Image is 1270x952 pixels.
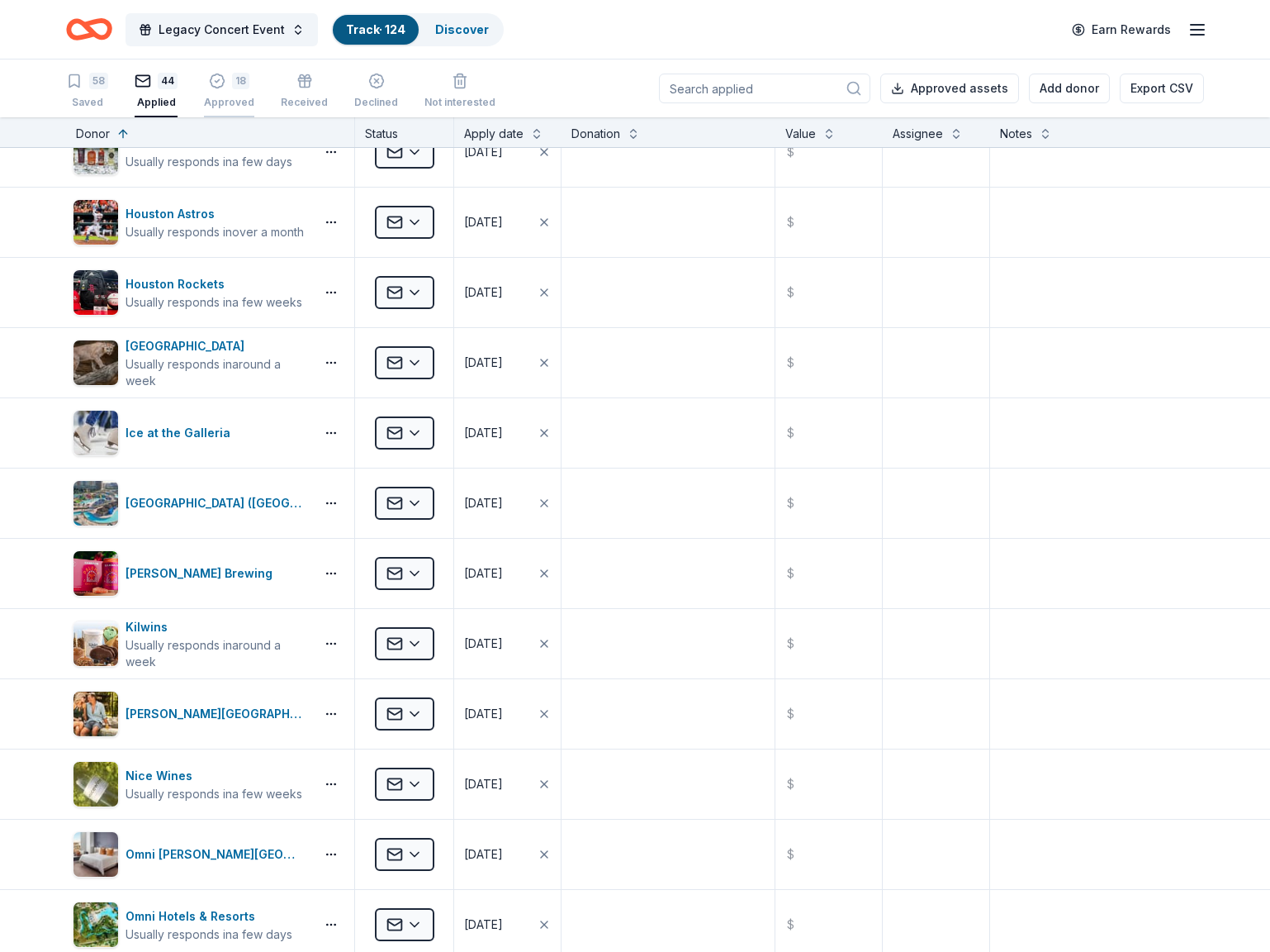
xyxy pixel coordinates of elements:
button: Declined [354,66,398,117]
img: Image for Omni Hotels & Resorts [73,902,118,947]
div: Donor [76,124,110,144]
div: Usually responds in a few weeks [126,294,302,311]
button: [DATE] [454,188,561,257]
input: Search applied [659,74,870,103]
div: [PERSON_NAME][GEOGRAPHIC_DATA] [126,704,308,724]
a: Earn Rewards [1062,15,1181,45]
div: [DATE] [464,353,503,373]
img: Image for Omni Barton Creek Resort & Spa [73,832,118,877]
button: [DATE] [454,679,561,749]
button: Image for La Cantera Resort & Spa[PERSON_NAME][GEOGRAPHIC_DATA] [73,691,308,737]
div: Usually responds in around a week [126,637,308,670]
a: Track· 124 [346,22,405,36]
div: Ice at the Galleria [126,423,237,443]
div: Apply date [464,124,524,144]
div: Omni [PERSON_NAME][GEOGRAPHIC_DATA] [126,845,308,864]
button: [DATE] [454,328,561,397]
button: [DATE] [454,820,561,889]
div: Value [785,124,816,144]
button: Image for Ice at the GalleriaIce at the Galleria [73,410,308,456]
div: Usually responds in around a week [126,356,308,389]
div: Saved [66,96,108,109]
div: Kilwins [126,617,308,637]
div: Donation [571,124,620,144]
a: Discover [435,22,489,36]
button: Image for Omni Hotels & ResortsOmni Hotels & ResortsUsually responds ina few days [73,902,308,948]
div: 18 [232,73,249,89]
button: 44Applied [135,66,178,117]
span: Legacy Concert Event [159,20,285,40]
button: [DATE] [454,398,561,468]
div: 44 [158,73,178,89]
div: [DATE] [464,423,503,443]
div: [DATE] [464,142,503,162]
img: Image for Houston Astros [73,200,118,245]
div: [DATE] [464,774,503,794]
div: [DATE] [464,915,503,935]
div: Houston Astros [126,204,304,224]
div: Applied [135,96,178,109]
button: [DATE] [454,539,561,608]
div: [DATE] [464,212,503,232]
div: Declined [354,96,398,109]
img: Image for La Cantera Resort & Spa [73,692,118,736]
button: 18Approved [204,66,254,117]
button: [DATE] [454,258,561,327]
button: [DATE] [454,750,561,819]
div: Usually responds in a few weeks [126,786,302,802]
div: [DATE] [464,704,503,724]
button: Track· 124Discover [331,13,504,46]
div: Received [281,96,328,109]
a: Home [66,10,112,49]
img: Image for Houston Zoo [73,340,118,385]
div: Not interested [424,96,495,109]
button: Image for Houston AstrosHouston AstrosUsually responds inover a month [73,199,308,245]
img: Image for Nice Wines [73,762,118,807]
div: Status [355,117,454,147]
button: Export CSV [1120,74,1204,103]
button: Image for Houston RocketsHouston RocketsUsually responds ina few weeks [73,269,308,316]
div: [DATE] [464,493,503,513]
div: Omni Hotels & Resorts [126,907,292,926]
div: 58 [89,73,108,89]
div: Assignee [893,124,943,144]
button: Image for Kalahari Resorts (TX)[GEOGRAPHIC_DATA] ([GEOGRAPHIC_DATA]) [73,480,308,526]
button: Add donor [1029,74,1110,103]
button: 58Saved [66,66,108,117]
button: [DATE] [454,469,561,538]
div: [GEOGRAPHIC_DATA] [126,336,308,356]
button: Image for Heaven Hill BrandsHeaven Hill BrandsUsually responds ina few days [73,129,308,175]
img: Image for Ice at the Galleria [73,411,118,455]
div: [DATE] [464,564,503,583]
div: [PERSON_NAME] Brewing [126,564,279,583]
img: Image for Karbach Brewing [73,551,118,596]
button: [DATE] [454,117,561,187]
button: Not interested [424,66,495,117]
button: Legacy Concert Event [126,13,318,46]
div: [DATE] [464,634,503,654]
button: [DATE] [454,609,561,678]
div: Approved [204,96,254,109]
div: Usually responds in a few days [126,154,292,170]
div: Houston Rockets [126,274,302,294]
button: Image for KilwinsKilwinsUsually responds inaround a week [73,617,308,670]
div: Notes [1000,124,1032,144]
div: [DATE] [464,845,503,864]
img: Image for Kilwins [73,621,118,666]
button: Image for Nice WinesNice WinesUsually responds ina few weeks [73,761,308,807]
button: Approved assets [880,74,1019,103]
div: Usually responds in a few days [126,926,292,943]
button: Received [281,66,328,117]
img: Image for Houston Rockets [73,270,118,315]
div: [DATE] [464,283,503,302]
div: Usually responds in over a month [126,224,304,240]
div: [GEOGRAPHIC_DATA] ([GEOGRAPHIC_DATA]) [126,493,308,513]
img: Image for Kalahari Resorts (TX) [73,481,118,526]
button: Image for Omni Barton Creek Resort & Spa Omni [PERSON_NAME][GEOGRAPHIC_DATA] [73,831,308,878]
button: Image for Karbach Brewing[PERSON_NAME] Brewing [73,550,308,597]
img: Image for Heaven Hill Brands [73,130,118,174]
button: Image for Houston Zoo[GEOGRAPHIC_DATA]Usually responds inaround a week [73,336,308,389]
div: Nice Wines [126,766,302,786]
